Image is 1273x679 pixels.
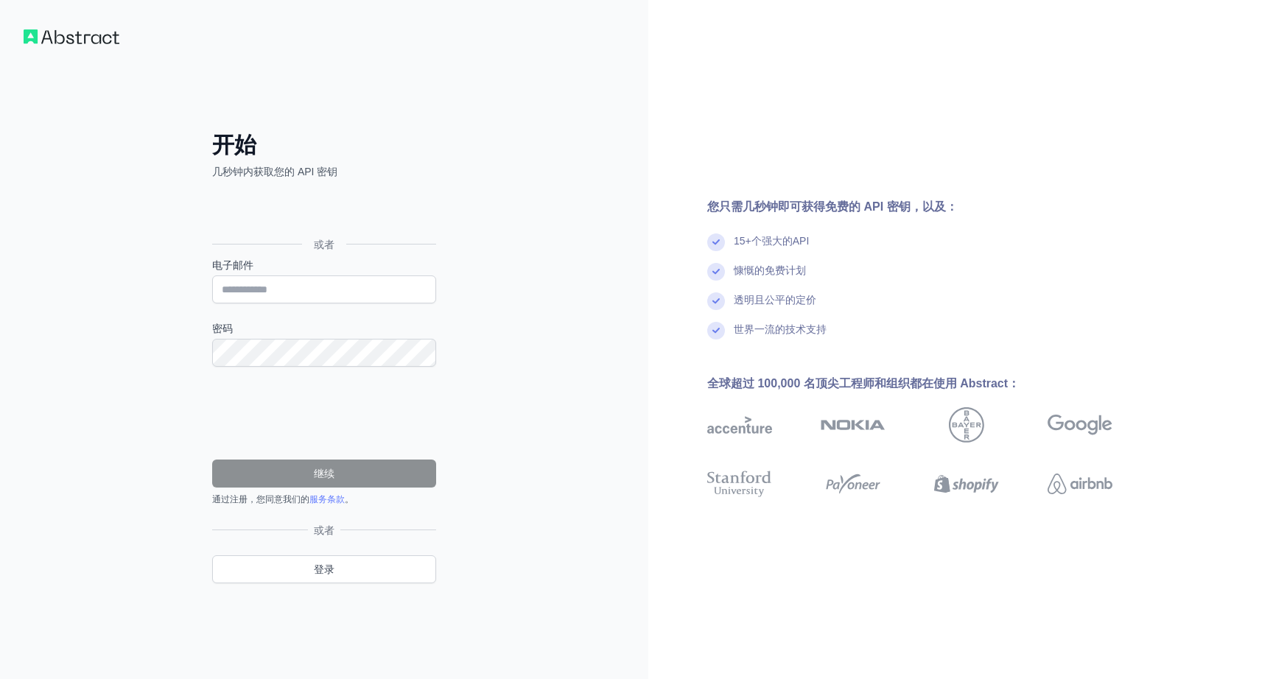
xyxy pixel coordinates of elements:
font: 世界一流的技术支持 [734,323,827,335]
iframe: reCAPTCHA [212,384,436,442]
button: 继续 [212,460,436,488]
img: 爱彼迎 [1048,468,1112,500]
font: 继续 [314,468,334,479]
font: 透明且公平的定价 [734,294,816,306]
font: 几秒钟内获取您的 API 密钥 [212,166,337,177]
font: 密码 [212,323,233,334]
font: 或者 [314,524,334,536]
img: 派安盈 [821,468,886,500]
font: 登录 [314,563,334,575]
font: 全球超过 100,000 名顶尖工程师和组织都在使用 Abstract： [707,377,1020,390]
font: 开始 [212,133,256,157]
font: 15+个强大的API [734,235,809,247]
a: 服务条款 [309,494,345,504]
img: 工作流程 [24,29,119,44]
font: 或者 [314,239,334,250]
img: 谷歌 [1048,407,1112,443]
img: 复选标记 [707,322,725,339]
img: 埃森哲 [707,407,772,443]
font: 慷慨的免费计划 [734,264,806,276]
font: 。 [345,494,354,504]
img: 复选标记 [707,292,725,310]
font: 电子邮件 [212,259,253,271]
a: 登录 [212,555,436,583]
img: 复选标记 [707,233,725,251]
img: 复选标记 [707,263,725,281]
img: 拜耳 [949,407,984,443]
img: Shopify [934,468,999,500]
iframe: “使用Google账号登录”按钮 [205,195,441,228]
img: 诺基亚 [821,407,886,443]
font: 您只需几秒钟即可获得免费的 API 密钥，以及： [707,200,958,213]
img: 斯坦福大学 [707,468,772,500]
font: 通过注册，您同意我们的 [212,494,309,504]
